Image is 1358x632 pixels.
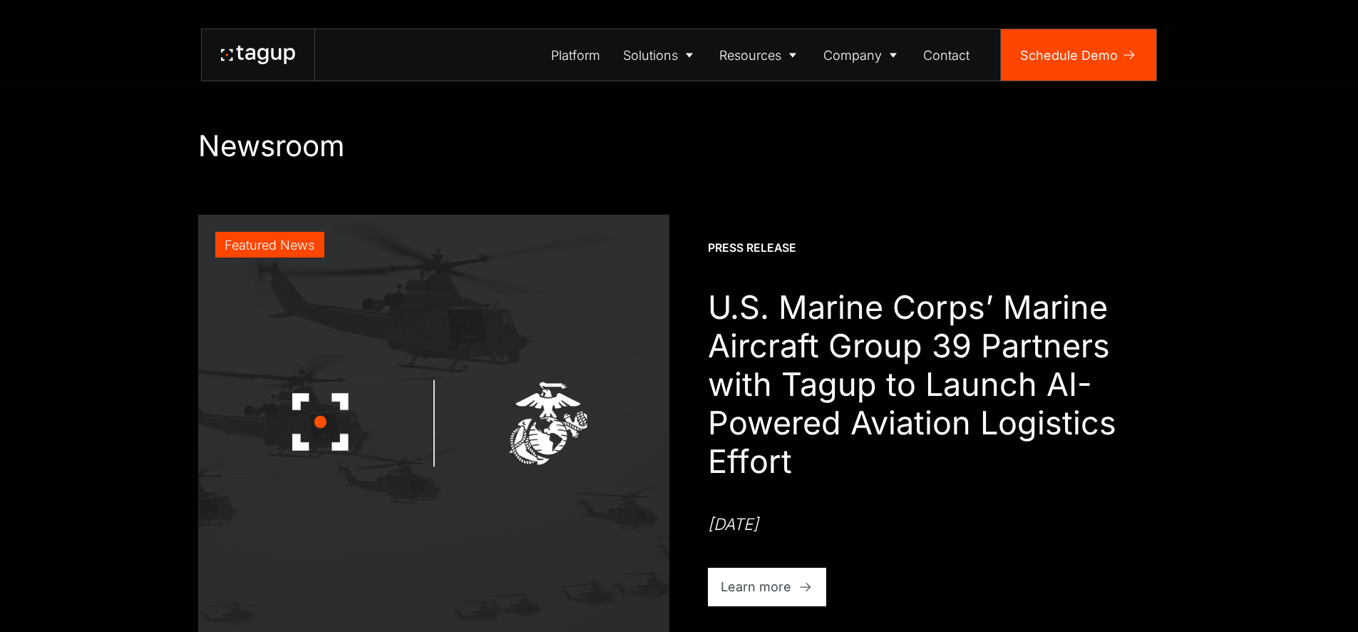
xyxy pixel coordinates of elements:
[623,46,678,65] div: Solutions
[912,29,982,81] a: Contact
[225,235,314,255] div: Featured News
[708,288,1161,481] h1: U.S. Marine Corps’ Marine Aircraft Group 39 Partners with Tagup to Launch AI-Powered Aviation Log...
[823,46,882,65] div: Company
[708,240,796,256] div: Press Release
[708,568,827,606] a: Learn more
[719,46,781,65] div: Resources
[551,46,600,65] div: Platform
[812,29,912,81] a: Company
[612,29,709,81] a: Solutions
[1001,29,1156,81] a: Schedule Demo
[198,215,669,632] a: Featured News
[198,128,1161,163] h1: Newsroom
[923,46,969,65] div: Contact
[540,29,612,81] a: Platform
[708,513,758,536] div: [DATE]
[1020,46,1118,65] div: Schedule Demo
[709,29,813,81] a: Resources
[721,577,791,596] div: Learn more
